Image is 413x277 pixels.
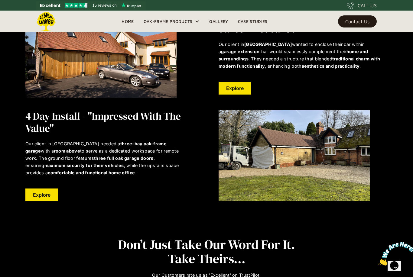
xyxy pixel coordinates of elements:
img: Chat attention grabber [2,2,40,26]
img: Trustpilot logo [121,3,141,8]
a: Gallery [204,17,233,26]
a: Case Studies [233,17,272,26]
a: See Lemon Lumba reviews on Trustpilot [36,1,145,10]
a: Explore [25,188,58,201]
h2: Don’t Just Take Our Word for It. Take Theirs... [108,237,305,265]
div: Oak-Frame Products [144,18,193,25]
div: Oak-Frame Products [139,11,205,32]
span: 15 reviews on [93,2,117,9]
p: Our client in [GEOGRAPHIC_DATA] needed a with a to serve as a dedicated workspace for remote work... [25,140,190,176]
h3: 4 Day Install - "Impressed with the value" [25,110,190,134]
iframe: chat widget [376,239,413,268]
strong: [GEOGRAPHIC_DATA] [244,42,292,47]
strong: three full oak garage doors [94,156,154,161]
a: Explore [219,82,251,95]
a: CALL US [347,2,377,9]
strong: room above [54,148,80,153]
a: Contact Us [338,15,377,27]
a: Home [117,17,138,26]
span: Excellent [40,2,60,9]
strong: aesthetics and practicality [302,63,360,69]
strong: comfortable and functional home office [48,170,135,175]
strong: maximum security for their vehicles [44,163,124,168]
strong: garage extension [221,49,259,54]
div: CALL US [358,2,377,9]
span: 1 [2,2,5,8]
h3: "I was quoted over 6-figures and I saved thousands" [219,11,384,35]
div: Contact Us [345,19,369,24]
p: Our client in wanted to enclose their car within a that would seamlessly complement their . They ... [219,41,384,70]
img: Trustpilot 4.5 stars [65,3,87,8]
